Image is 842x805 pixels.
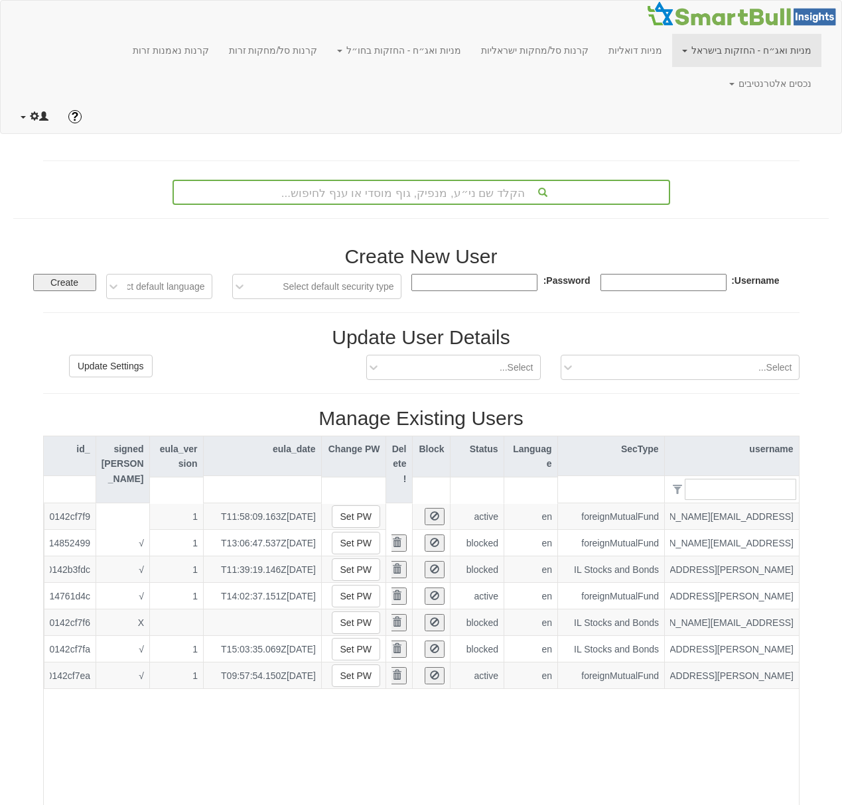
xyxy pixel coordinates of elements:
[471,34,598,67] a: קרנות סל/מחקות ישראליות
[331,505,380,528] button: Set PW
[209,669,316,682] div: [DATE]T09:57:54.150Z
[209,536,316,550] div: [DATE]T13:06:47.537Z
[456,669,498,682] div: active
[58,100,92,133] a: ?
[670,643,794,656] div: [PERSON_NAME][EMAIL_ADDRESS][PERSON_NAME][DOMAIN_NAME]
[283,280,393,293] div: Select default security type
[102,616,144,629] div: X
[155,510,198,523] div: 1
[670,669,794,682] div: [PERSON_NAME][EMAIL_ADDRESS][DOMAIN_NAME]
[510,536,552,550] div: en
[510,563,552,576] div: en
[204,436,321,462] div: eula_date
[219,34,328,67] a: קרנות סל/מחקות זרות
[331,664,380,687] button: Set PW
[413,436,450,477] div: Block
[102,536,144,550] div: √
[537,274,600,287] label: Password:
[33,274,96,291] input: Create
[331,585,380,607] button: Set PW
[670,536,794,550] div: [EMAIL_ADDRESS][DOMAIN_NAME]
[322,436,386,477] div: Change PW
[102,589,144,603] div: √
[563,643,659,656] div: IL Stocks and Bonds
[563,669,659,682] div: foreignMutualFund
[69,355,153,377] button: Update Settings
[456,616,498,629] div: blocked
[44,436,96,462] div: _id
[563,616,659,629] div: IL Stocks and Bonds
[456,563,498,576] div: blocked
[727,274,790,287] label: Username:
[96,436,149,507] div: signed [PERSON_NAME]
[50,563,90,576] div: 5b420fedf5a39500142b3fdc
[123,34,219,67] a: קרנות נאמנות זרות
[331,638,380,660] button: Set PW
[558,436,664,462] div: SecType
[102,669,144,682] div: √
[50,510,90,523] div: 5b2abaebce152a00142cf7f9
[510,589,552,603] div: en
[563,589,659,603] div: foreignMutualFund
[670,589,794,603] div: [PERSON_NAME][EMAIL_ADDRESS][DOMAIN_NAME]
[107,280,204,293] div: Select default language
[646,1,841,27] img: Smartbull
[670,563,794,576] div: [PERSON_NAME][EMAIL_ADDRESS][DOMAIN_NAME]
[665,436,799,462] div: username
[719,67,821,100] a: נכסים אלטרנטיבים
[43,407,800,429] h2: Manage Existing Users
[510,616,552,629] div: en
[758,361,792,374] div: Select...
[155,563,198,576] div: 1
[327,34,471,67] a: מניות ואג״ח - החזקות בחו״ל
[50,536,90,550] div: 5b3891438b02640014852499
[209,589,316,603] div: [DATE]T14:02:37.151Z
[510,669,552,682] div: en
[155,589,198,603] div: 1
[563,536,659,550] div: foreignMutualFund
[672,34,821,67] a: מניות ואג״ח - החזקות בישראל
[456,589,498,603] div: active
[102,643,144,656] div: √
[670,510,794,523] div: [EMAIL_ADDRESS][DOMAIN_NAME]
[510,643,552,656] div: en
[155,643,198,656] div: 1
[150,436,203,477] div: eula_version
[510,510,552,523] div: en
[386,436,412,507] div: Delete!
[155,669,198,682] div: 1
[563,563,659,576] div: IL Stocks and Bonds
[451,436,504,477] div: Status
[331,611,380,634] button: Set PW
[331,558,380,581] button: Set PW
[50,616,90,629] div: 5b2ababfce152a00142cf7f6
[456,536,498,550] div: blocked
[563,510,659,523] div: foreignMutualFund
[50,669,90,682] div: 5b2ab9f8ce152a00142cf7ea
[155,536,198,550] div: 1
[209,643,316,656] div: [DATE]T15:03:35.069Z
[50,589,90,603] div: 5b6a87690e98a30014761d4c
[331,532,380,554] button: Set PW
[43,245,800,267] h2: Create New User
[43,326,800,348] h2: Update User Details
[500,361,533,374] div: Select...
[209,510,316,523] div: [DATE]T11:58:09.163Z
[71,110,78,123] span: ?
[456,643,498,656] div: blocked
[598,34,672,67] a: מניות דואליות
[504,436,557,477] div: Language
[102,563,144,576] div: √
[174,181,669,204] div: הקלד שם ני״ע, מנפיק, גוף מוסדי או ענף לחיפוש...
[670,616,794,629] div: [EMAIL_ADDRESS][DOMAIN_NAME]
[209,563,316,576] div: [DATE]T11:39:19.146Z
[50,643,90,656] div: 5b2abaf9ce152a00142cf7fa
[456,510,498,523] div: active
